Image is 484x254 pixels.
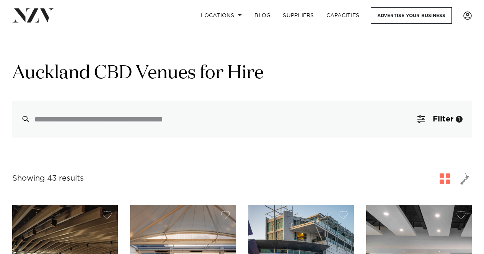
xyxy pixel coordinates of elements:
a: SUPPLIERS [277,7,320,24]
div: 1 [456,116,463,123]
img: nzv-logo.png [12,8,54,22]
a: BLOG [248,7,277,24]
button: Filter1 [408,101,472,138]
div: Showing 43 results [12,173,84,184]
span: Filter [433,115,453,123]
a: Capacities [320,7,366,24]
a: Locations [195,7,248,24]
a: Advertise your business [371,7,452,24]
h1: Auckland CBD Venues for Hire [12,61,472,86]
